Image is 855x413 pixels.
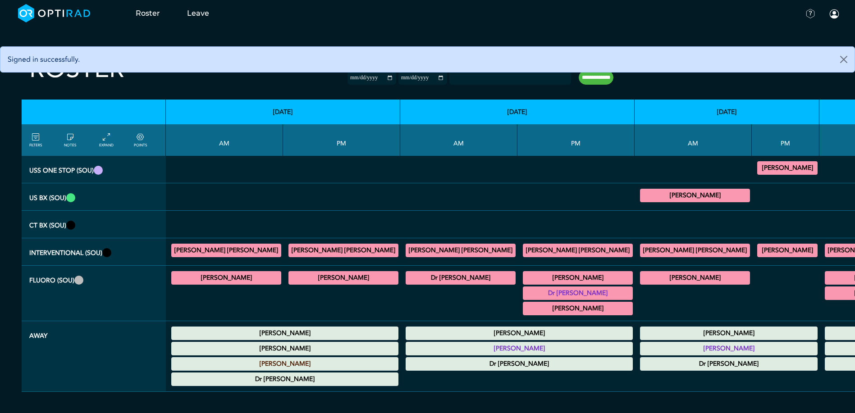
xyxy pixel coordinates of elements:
div: Annual Leave 00:00 - 23:59 [640,327,818,340]
summary: [PERSON_NAME] [PERSON_NAME] [290,245,397,256]
div: IR General Diagnostic/IR General Interventional 13:00 - 17:00 [523,244,633,257]
div: US Interventional General 09:00 - 13:00 [640,189,750,202]
th: [DATE] [166,100,400,124]
div: IR General Diagnostic/IR General Interventional 09:00 - 13:00 [640,244,750,257]
summary: [PERSON_NAME] [641,328,816,339]
div: Other Leave 00:00 - 23:59 [171,372,398,386]
div: Other Leave 00:00 - 23:59 [406,357,633,371]
th: Away [22,321,166,392]
div: Annual Leave 00:00 - 23:59 [171,357,398,371]
th: Interventional (SOU) [22,238,166,266]
summary: Dr [PERSON_NAME] [407,272,514,283]
summary: [PERSON_NAME] [641,190,749,201]
summary: [PERSON_NAME] [290,272,397,283]
div: General FLU 13:00 - 14:30 [523,286,633,300]
summary: Dr [PERSON_NAME] [173,374,397,385]
th: [DATE] [400,100,635,124]
th: CT Bx (SOU) [22,211,166,238]
summary: [PERSON_NAME] [173,272,280,283]
summary: [PERSON_NAME] [407,328,631,339]
summary: [PERSON_NAME] [641,272,749,283]
summary: [PERSON_NAME] [641,343,816,354]
div: Annual Leave 00:00 - 23:59 [171,342,398,355]
div: Annual Leave 00:00 - 23:59 [640,342,818,355]
th: PM [283,124,400,156]
div: Annual Leave 00:00 - 23:59 [406,327,633,340]
a: collapse/expand expected points [134,132,147,148]
div: General US 14:00 - 16:00 [757,161,818,175]
summary: Dr [PERSON_NAME] [641,359,816,369]
div: Annual Leave 00:00 - 23:59 [406,342,633,355]
button: Close [833,47,855,72]
th: AM [166,124,283,156]
div: IR General Diagnostic/IR General Interventional 09:00 - 13:00 [171,244,281,257]
th: USS One Stop (SOU) [22,156,166,183]
summary: Dr [PERSON_NAME] [524,288,631,299]
div: IR General Diagnostic/IR General Interventional 09:00 - 13:00 [406,244,516,257]
a: show/hide notes [64,132,76,148]
input: null [450,73,495,81]
h2: Roster [29,54,124,84]
summary: [PERSON_NAME] [PERSON_NAME] [641,245,749,256]
th: AM [400,124,517,156]
div: IR General Interventional/IR General Diagnostic 13:00 - 17:00 [757,244,818,257]
div: FLU General Adult 09:00 - 11:00 [640,271,750,285]
div: FLU General Adult 10:00 - 13:00 [171,271,281,285]
summary: [PERSON_NAME] [173,359,397,369]
div: FLU General Adult 12:00 - 13:00 [523,271,633,285]
th: PM [752,124,819,156]
summary: Dr [PERSON_NAME] [407,359,631,369]
th: PM [517,124,635,156]
summary: [PERSON_NAME] [PERSON_NAME] [407,245,514,256]
summary: [PERSON_NAME] [407,343,631,354]
img: brand-opti-rad-logos-blue-and-white-d2f68631ba2948856bd03f2d395fb146ddc8fb01b4b6e9315ea85fa773367... [18,4,91,23]
th: Fluoro (SOU) [22,266,166,321]
a: FILTERS [29,132,42,148]
summary: [PERSON_NAME] [524,303,631,314]
th: AM [635,124,752,156]
summary: [PERSON_NAME] [759,245,816,256]
div: IR General Diagnostic/IR General Interventional 13:00 - 17:00 [288,244,398,257]
summary: [PERSON_NAME] [524,272,631,283]
summary: [PERSON_NAME] [759,163,816,173]
div: General FLU 13:30 - 17:00 [523,302,633,315]
div: Other Leave 00:00 - 23:59 [640,357,818,371]
summary: [PERSON_NAME] [173,328,397,339]
div: Annual Leave 00:00 - 23:59 [171,327,398,340]
div: General FLU 09:00 - 11:00 [406,271,516,285]
th: [DATE] [635,100,819,124]
a: collapse/expand entries [99,132,114,148]
summary: [PERSON_NAME] [173,343,397,354]
th: US Bx (SOU) [22,183,166,211]
div: General FLU 14:00 - 17:00 [288,271,398,285]
summary: [PERSON_NAME] [PERSON_NAME] [524,245,631,256]
summary: [PERSON_NAME] [PERSON_NAME] [173,245,280,256]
